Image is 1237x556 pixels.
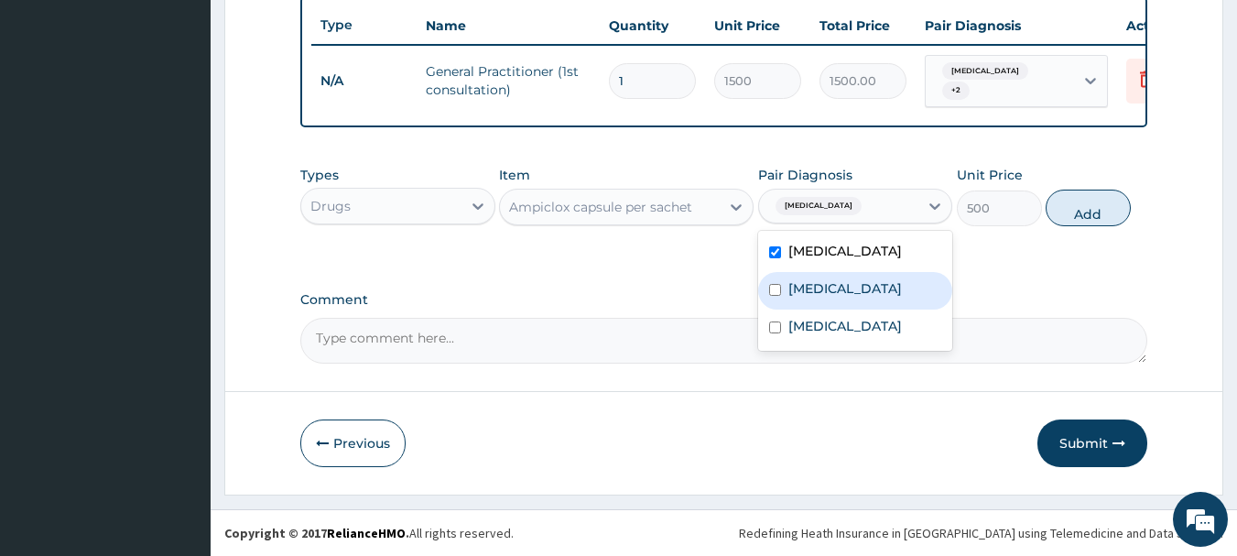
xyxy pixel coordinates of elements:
[300,168,339,183] label: Types
[106,163,253,348] span: We're online!
[788,317,902,335] label: [MEDICAL_DATA]
[311,8,417,42] th: Type
[739,524,1223,542] div: Redefining Heath Insurance in [GEOGRAPHIC_DATA] using Telemedicine and Data Science!
[1117,7,1209,44] th: Actions
[95,103,308,126] div: Chat with us now
[310,197,351,215] div: Drugs
[1046,190,1131,226] button: Add
[916,7,1117,44] th: Pair Diagnosis
[327,525,406,541] a: RelianceHMO
[810,7,916,44] th: Total Price
[788,279,902,298] label: [MEDICAL_DATA]
[34,92,74,137] img: d_794563401_company_1708531726252_794563401
[499,166,530,184] label: Item
[300,420,406,467] button: Previous
[224,525,409,541] strong: Copyright © 2017 .
[417,7,600,44] th: Name
[300,292,1148,308] label: Comment
[311,64,417,98] td: N/A
[776,197,862,215] span: [MEDICAL_DATA]
[957,166,1023,184] label: Unit Price
[1037,420,1147,467] button: Submit
[211,509,1237,556] footer: All rights reserved.
[509,198,692,216] div: Ampiclox capsule per sachet
[9,365,349,430] textarea: Type your message and hit 'Enter'
[942,82,970,100] span: + 2
[417,53,600,108] td: General Practitioner (1st consultation)
[705,7,810,44] th: Unit Price
[758,166,852,184] label: Pair Diagnosis
[942,62,1028,81] span: [MEDICAL_DATA]
[300,9,344,53] div: Minimize live chat window
[788,242,902,260] label: [MEDICAL_DATA]
[600,7,705,44] th: Quantity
